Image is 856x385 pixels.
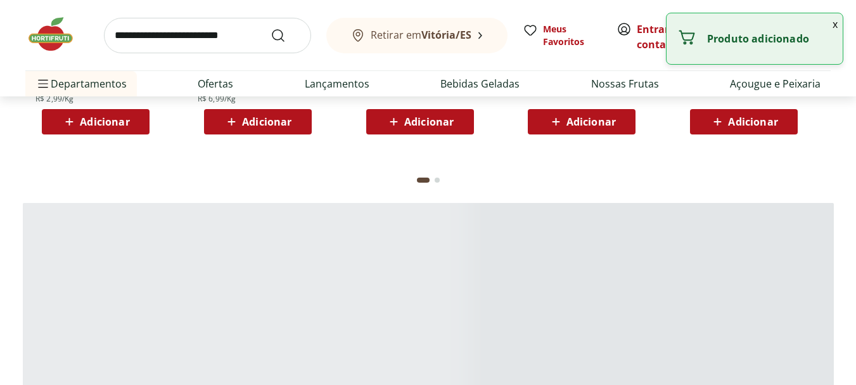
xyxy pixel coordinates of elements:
span: Departamentos [35,69,127,99]
span: Adicionar [80,117,129,127]
span: Retirar em [371,29,471,41]
button: Adicionar [366,109,474,134]
p: Produto adicionado [707,32,833,45]
span: Adicionar [728,117,777,127]
button: Current page from fs-carousel [414,165,432,195]
a: Nossas Frutas [591,76,659,91]
button: Adicionar [690,109,798,134]
button: Menu [35,69,51,99]
span: Adicionar [404,117,454,127]
button: Adicionar [204,109,312,134]
button: Submit Search [271,28,301,43]
a: Ofertas [198,76,233,91]
input: search [104,18,311,53]
button: Adicionar [42,109,150,134]
a: Entrar [637,22,669,36]
span: Meus Favoritos [543,23,601,48]
a: Criar conta [637,22,706,51]
a: Meus Favoritos [523,23,601,48]
img: Hortifruti [25,15,89,53]
span: R$ 6,99/Kg [198,94,236,104]
button: Go to page 2 from fs-carousel [432,165,442,195]
button: Retirar emVitória/ES [326,18,508,53]
button: Fechar notificação [827,13,843,35]
a: Bebidas Geladas [440,76,520,91]
a: Açougue e Peixaria [730,76,821,91]
b: Vitória/ES [421,28,471,42]
span: Adicionar [242,117,291,127]
button: Adicionar [528,109,636,134]
span: ou [637,22,693,52]
span: Adicionar [566,117,616,127]
a: Lançamentos [305,76,369,91]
